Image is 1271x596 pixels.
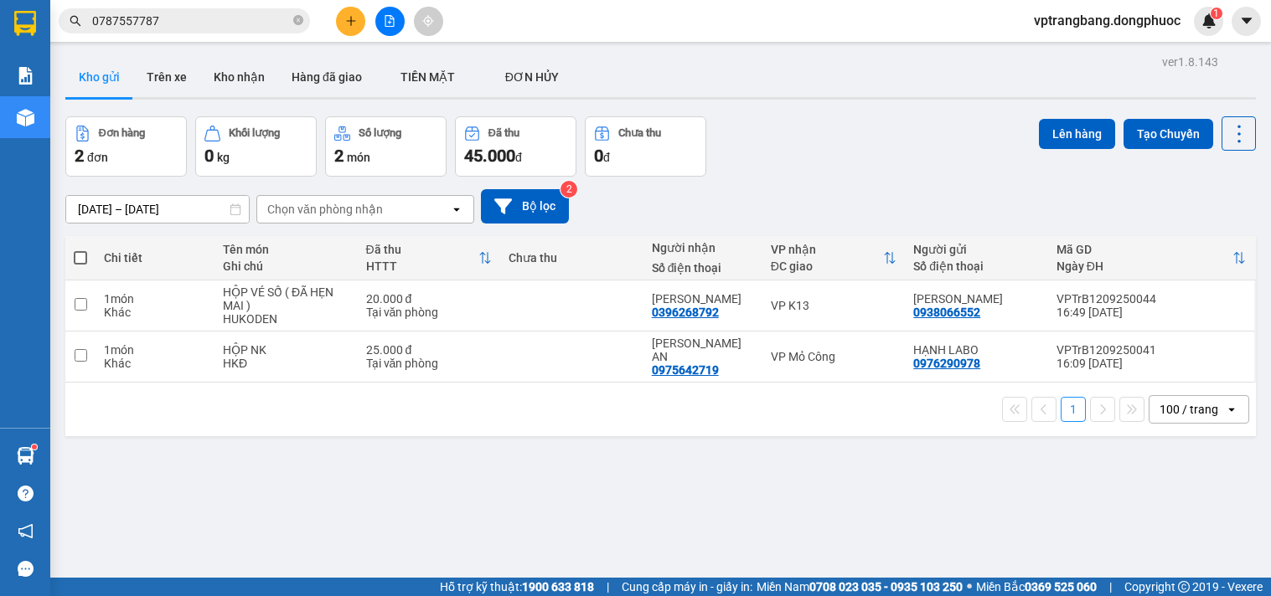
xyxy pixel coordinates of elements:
div: Chưa thu [509,251,635,265]
div: 25.000 đ [366,343,493,357]
img: logo-vxr [14,11,36,36]
span: close-circle [293,15,303,25]
span: Miền Bắc [976,578,1097,596]
div: Đã thu [366,243,479,256]
img: warehouse-icon [17,109,34,126]
button: Đơn hàng2đơn [65,116,187,177]
span: Cung cấp máy in - giấy in: [622,578,752,596]
div: VP Mỏ Công [771,350,897,363]
div: HỘP NK [223,343,349,357]
th: Toggle SortBy [1048,236,1254,280]
button: Khối lượng0kg [195,116,317,177]
div: HUKODEN [223,312,349,326]
sup: 1 [32,444,37,450]
img: solution-icon [17,67,34,85]
span: 45.000 [464,146,515,166]
div: Tên món [223,243,349,256]
span: | [1109,578,1112,596]
span: đ [603,151,610,164]
button: Hàng đã giao [278,57,375,97]
button: Đã thu45.000đ [455,116,576,177]
input: Select a date range. [66,196,249,223]
sup: 1 [1211,8,1222,19]
button: plus [336,7,365,36]
img: icon-new-feature [1201,13,1217,28]
span: caret-down [1239,13,1254,28]
span: vptrangbang.dongphuoc [1020,10,1194,31]
div: Tại văn phòng [366,306,493,319]
svg: open [450,203,463,216]
span: Miền Nam [757,578,963,596]
span: 0 [204,146,214,166]
div: HTTT [366,259,479,273]
div: Mã GD [1057,243,1232,256]
span: TIỀN MẶT [400,70,455,84]
span: aim [422,15,434,27]
div: HẠNH LABO [913,343,1040,357]
div: KIM NGÂN [652,292,754,306]
div: MINH TUYỀN [913,292,1040,306]
button: Lên hàng [1039,119,1115,149]
div: 1 món [104,343,206,357]
button: Bộ lọc [481,189,569,223]
button: Kho gửi [65,57,133,97]
div: Số điện thoại [652,261,754,275]
div: HỘP VÉ SỐ ( ĐÃ HẸN MAI ) [223,285,349,312]
span: 2 [75,146,84,166]
span: 0 [594,146,603,166]
button: Tạo Chuyến [1124,119,1213,149]
strong: 0369 525 060 [1025,580,1097,593]
button: Trên xe [133,57,200,97]
button: Kho nhận [200,57,278,97]
div: VPTrB1209250041 [1057,343,1246,357]
div: Khác [104,306,206,319]
input: Tìm tên, số ĐT hoặc mã đơn [92,12,290,30]
button: Chưa thu0đ [585,116,706,177]
div: 0976290978 [913,357,980,370]
div: Người gửi [913,243,1040,256]
div: NK BẢO AN [652,337,754,363]
div: 16:49 [DATE] [1057,306,1246,319]
th: Toggle SortBy [762,236,906,280]
span: món [347,151,370,164]
div: Ghi chú [223,259,349,273]
div: VP nhận [771,243,884,256]
span: đ [515,151,522,164]
div: Chi tiết [104,251,206,265]
img: warehouse-icon [17,447,34,465]
div: ĐC giao [771,259,884,273]
div: 0396268792 [652,306,719,319]
div: ver 1.8.143 [1162,53,1218,71]
th: Toggle SortBy [358,236,501,280]
div: Khác [104,357,206,370]
sup: 2 [561,181,577,198]
span: | [607,578,609,596]
strong: 1900 633 818 [522,580,594,593]
div: Chọn văn phòng nhận [267,201,383,218]
div: Khối lượng [229,127,280,139]
div: Số lượng [359,127,401,139]
span: ⚪️ [967,583,972,590]
button: 1 [1061,397,1086,422]
div: 20.000 đ [366,292,493,306]
span: question-circle [18,486,34,501]
div: 100 / trang [1160,401,1218,418]
span: search [70,15,81,27]
div: Ngày ĐH [1057,259,1232,273]
span: kg [217,151,230,164]
strong: 0708 023 035 - 0935 103 250 [809,580,963,593]
div: Người nhận [652,241,754,254]
button: aim [414,7,443,36]
span: 1 [1213,8,1219,19]
div: Chưa thu [618,127,661,139]
button: file-add [375,7,405,36]
span: ĐƠN HỦY [505,70,559,84]
span: đơn [87,151,108,164]
div: Số điện thoại [913,259,1040,273]
span: copyright [1178,581,1190,593]
div: Đã thu [488,127,519,139]
div: 0938066552 [913,306,980,319]
span: message [18,561,34,577]
div: 16:09 [DATE] [1057,357,1246,370]
div: VP K13 [771,299,897,312]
